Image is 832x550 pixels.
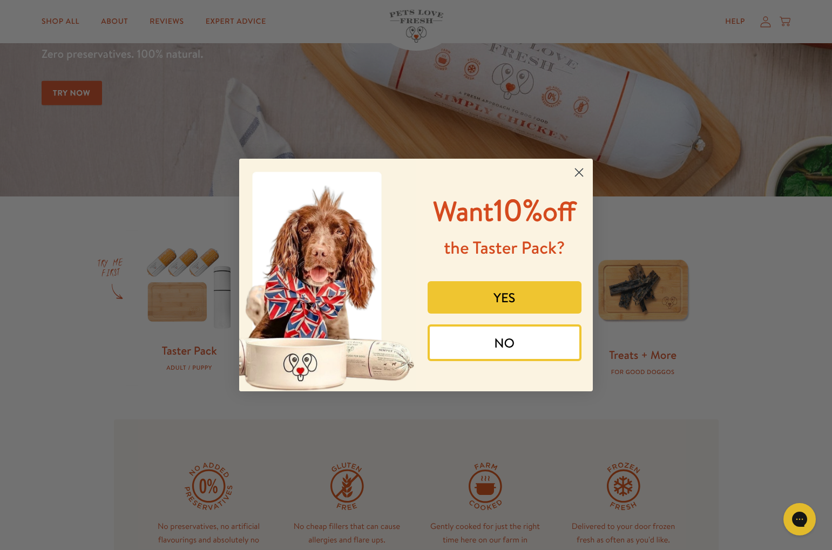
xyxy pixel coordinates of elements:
button: NO [428,324,582,361]
img: 8afefe80-1ef6-417a-b86b-9520c2248d41.jpeg [239,159,416,391]
iframe: Gorgias live chat messenger [778,499,821,539]
span: off [543,193,576,230]
span: Want [433,193,493,230]
button: YES [428,281,582,314]
span: 10% [433,189,576,230]
button: Close dialog [570,163,589,182]
span: the Taster Pack? [444,236,565,260]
